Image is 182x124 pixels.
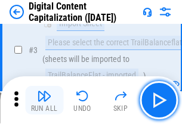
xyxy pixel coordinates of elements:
[73,105,91,112] div: Undo
[143,7,152,17] img: Support
[149,91,168,110] img: Main button
[113,105,128,112] div: Skip
[10,5,24,19] img: Back
[29,1,138,23] div: Digital Content Capitalization ([DATE])
[31,105,58,112] div: Run All
[101,86,140,114] button: Skip
[158,5,172,19] img: Settings menu
[113,89,128,103] img: Skip
[75,89,90,103] img: Undo
[63,86,101,114] button: Undo
[45,69,138,83] div: TrailBalanceFlat - imported
[29,45,38,55] span: # 3
[25,86,63,114] button: Run All
[37,89,51,103] img: Run All
[57,17,104,31] div: Import Sheet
